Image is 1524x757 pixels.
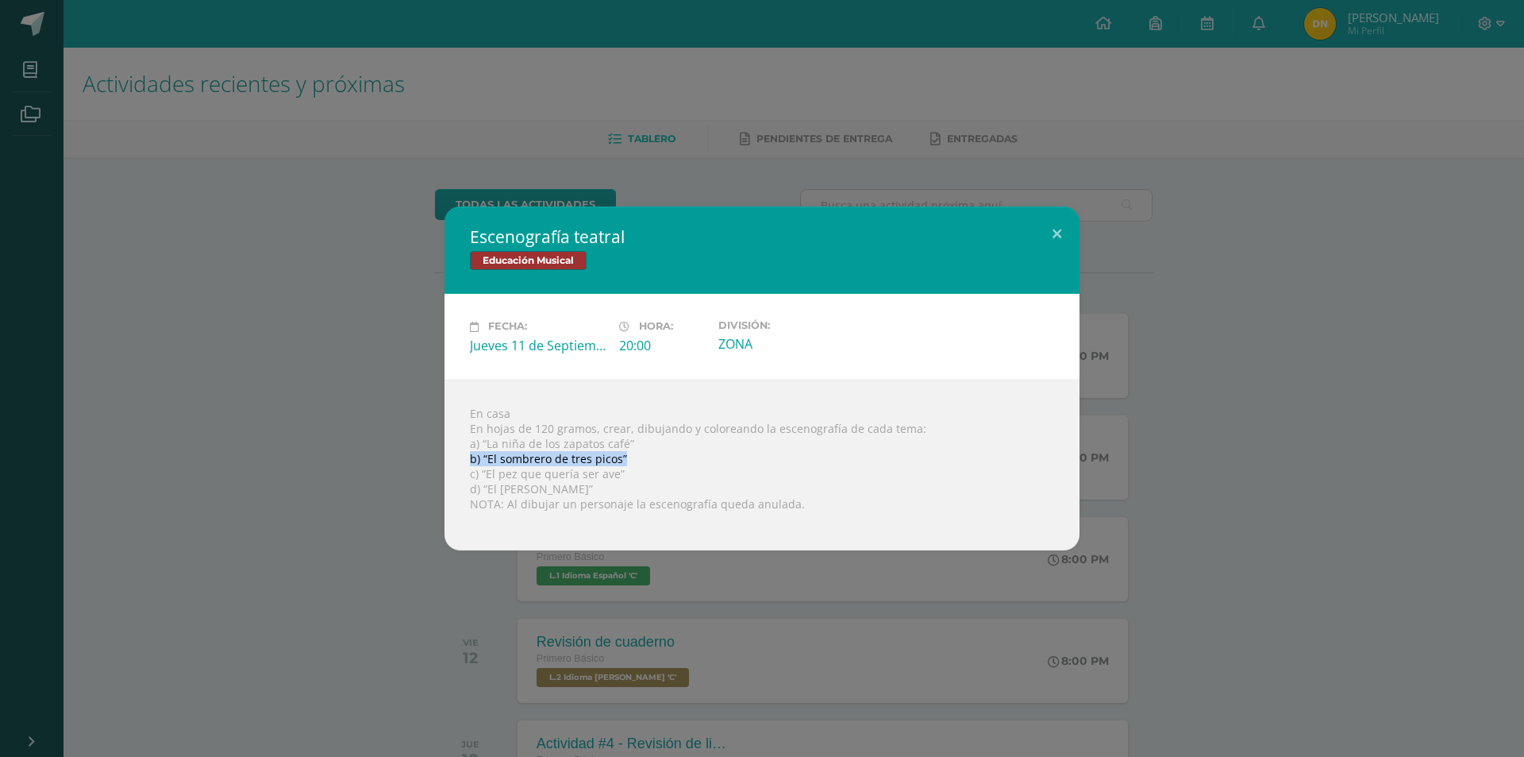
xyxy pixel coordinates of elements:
[619,337,706,354] div: 20:00
[470,226,1054,248] h2: Escenografía teatral
[444,380,1079,550] div: En casa En hojas de 120 gramos, crear, dibujando y coloreando la escenografía de cada tema: a) “L...
[718,335,855,353] div: ZONA
[639,321,673,333] span: Hora:
[488,321,527,333] span: Fecha:
[1034,207,1079,261] button: Close (Esc)
[470,337,606,354] div: Jueves 11 de Septiembre
[470,251,587,270] span: Educación Musical
[718,319,855,331] label: División:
